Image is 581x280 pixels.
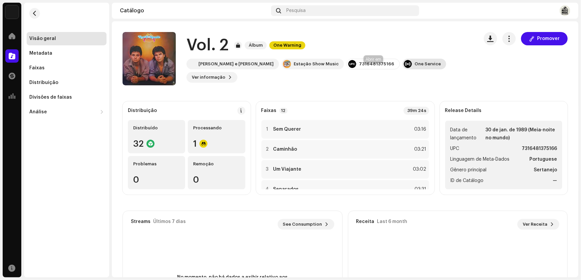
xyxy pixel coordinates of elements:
[412,125,427,133] div: 03:16
[412,145,427,153] div: 03:21
[131,219,150,224] div: Streams
[359,61,394,67] div: 7316481375166
[186,72,237,83] button: Ver informação
[5,5,19,19] img: c86870aa-2232-4ba3-9b41-08f587110171
[450,145,459,153] span: UPC
[29,80,58,85] div: Distribuição
[522,145,557,153] strong: 7316481375166
[188,60,196,68] img: d7e04bca-5917-44d1-b32e-8b7a6c069516
[485,126,557,142] strong: 30 de jan. de 1989 (Meia-noite no mundo)
[273,187,299,192] strong: Separados
[412,185,427,193] div: 03:31
[537,32,560,45] span: Promover
[245,41,267,49] span: Álbum
[283,218,322,231] span: See Consumption
[29,36,56,41] div: Visão geral
[377,219,408,224] div: Last 6 month
[450,155,510,163] span: Linguagem de Meta-Dados
[27,105,107,119] re-m-nav-dropdown: Análise
[445,108,482,113] strong: Release Details
[198,61,274,67] div: [PERSON_NAME] e [PERSON_NAME]
[29,95,72,100] div: Divisões de faixas
[269,41,305,49] span: One Warning
[193,125,240,131] div: Processando
[450,166,487,174] span: Gênero principal
[517,219,559,230] button: Ver Receita
[529,155,557,163] strong: Portuguese
[534,166,557,174] strong: Sertanejo
[27,76,107,89] re-m-nav-item: Distribuição
[186,35,229,56] h1: Vol. 2
[153,219,186,224] div: Últimos 7 dias
[523,218,547,231] span: Ver Receita
[450,126,484,142] span: Data de lançamento
[283,60,291,68] img: 9840086c-057d-4e6f-8e55-c9b7329d9e55
[27,47,107,60] re-m-nav-item: Metadata
[261,108,277,113] strong: Faixas
[193,161,240,167] div: Remoção
[27,32,107,45] re-m-nav-item: Visão geral
[294,61,339,67] div: Estação Show Music
[128,108,157,113] div: Distribuição
[278,219,334,230] button: See Consumption
[29,51,52,56] div: Metadata
[29,65,45,71] div: Faixas
[287,8,306,13] span: Pesquisa
[120,8,268,13] div: Catálogo
[521,32,568,45] button: Promover
[279,108,288,114] p-badge: 12
[192,71,225,84] span: Ver informação
[273,147,297,152] strong: Caminhão
[412,165,427,173] div: 03:02
[356,219,375,224] div: Receita
[27,91,107,104] re-m-nav-item: Divisões de faixas
[415,61,441,67] div: One Service
[27,61,107,75] re-m-nav-item: Faixas
[404,107,429,115] div: 39m 24s
[273,127,301,132] strong: Sem Querer
[273,167,302,172] strong: Um Viajante
[450,177,484,185] span: ID de Catálogo
[553,177,557,185] strong: —
[29,109,47,115] div: Análise
[560,5,570,16] img: e57eb16c-630c-45a0-b173-efee7d63fb15
[133,161,180,167] div: Problemas
[133,125,180,131] div: Distribuído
